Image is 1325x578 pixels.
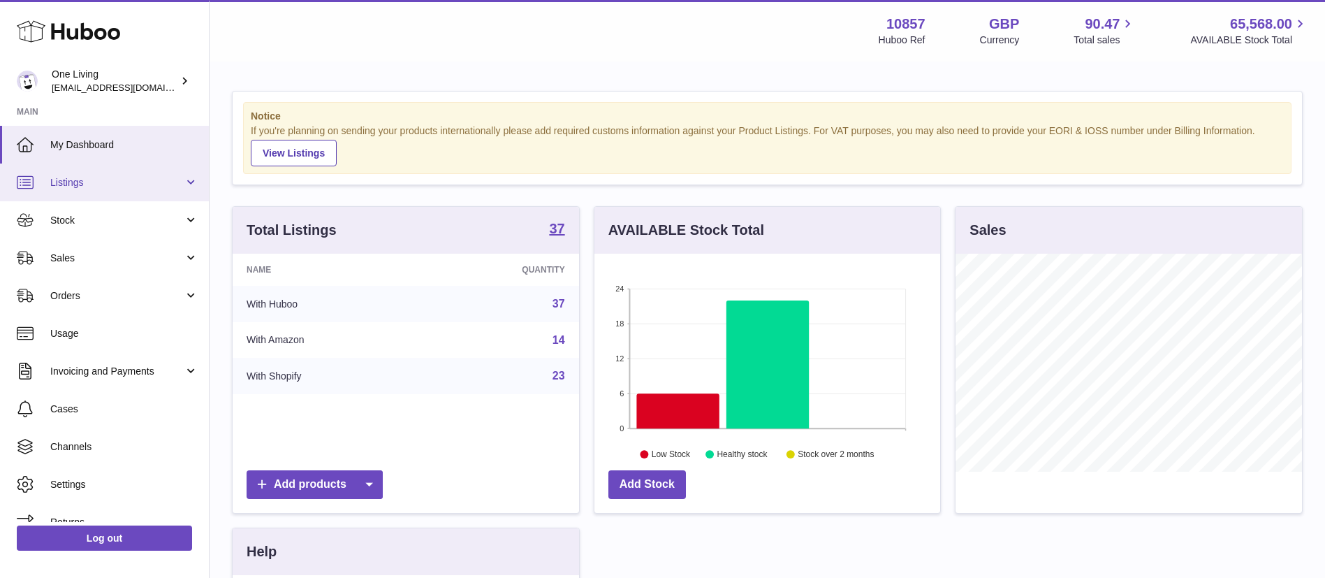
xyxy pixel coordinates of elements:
span: My Dashboard [50,138,198,152]
a: Log out [17,526,192,551]
span: Cases [50,403,198,416]
span: Returns [50,516,198,529]
span: Total sales [1074,34,1136,47]
text: 24 [615,284,624,293]
text: 18 [615,319,624,328]
td: With Huboo [233,286,422,322]
span: Channels [50,440,198,454]
text: Low Stock [652,449,691,459]
span: Usage [50,327,198,340]
th: Name [233,254,422,286]
a: 37 [549,222,564,238]
span: Listings [50,176,184,189]
div: Currency [980,34,1020,47]
span: Sales [50,252,184,265]
div: If you're planning on sending your products internationally please add required customs informati... [251,124,1284,166]
text: Healthy stock [717,449,768,459]
span: Settings [50,478,198,491]
strong: Notice [251,110,1284,123]
a: 37 [552,298,565,310]
h3: Help [247,542,277,561]
a: Add Stock [608,470,686,499]
h3: AVAILABLE Stock Total [608,221,764,240]
span: Stock [50,214,184,227]
h3: Total Listings [247,221,337,240]
text: 0 [620,424,624,433]
a: View Listings [251,140,337,166]
strong: 10857 [886,15,925,34]
td: With Amazon [233,322,422,359]
span: 65,568.00 [1230,15,1292,34]
strong: 37 [549,222,564,236]
text: Stock over 2 months [798,449,874,459]
a: 90.47 Total sales [1074,15,1136,47]
a: 65,568.00 AVAILABLE Stock Total [1190,15,1308,47]
span: Invoicing and Payments [50,365,184,378]
text: 12 [615,354,624,363]
span: 90.47 [1085,15,1120,34]
h3: Sales [969,221,1006,240]
strong: GBP [989,15,1019,34]
span: Orders [50,289,184,303]
div: Huboo Ref [879,34,925,47]
img: internalAdmin-10857@internal.huboo.com [17,71,38,92]
span: AVAILABLE Stock Total [1190,34,1308,47]
a: 14 [552,334,565,346]
span: [EMAIL_ADDRESS][DOMAIN_NAME] [52,82,205,93]
th: Quantity [422,254,578,286]
a: 23 [552,370,565,382]
a: Add products [247,470,383,499]
text: 6 [620,389,624,398]
td: With Shopify [233,358,422,394]
div: One Living [52,68,177,94]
